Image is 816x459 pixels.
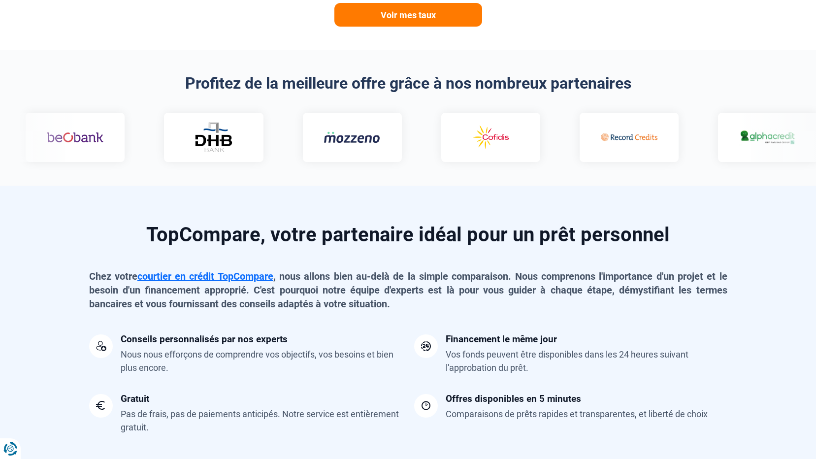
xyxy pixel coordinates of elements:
[462,123,519,152] img: Cofidis
[46,123,103,152] img: Beobank
[121,394,149,403] div: Gratuit
[121,407,402,434] div: Pas de frais, pas de paiements anticipés. Notre service est entièrement gratuit.
[446,407,708,421] div: Comparaisons de prêts rapides et transparentes, et liberté de choix
[446,334,557,344] div: Financement le même jour
[600,123,657,152] img: Record credits
[89,74,727,93] h2: Profitez de la meilleure offre grâce à nos nombreux partenaires
[446,348,727,374] div: Vos fonds peuvent être disponibles dans les 24 heures suivant l'approbation du prêt.
[194,122,233,152] img: DHB Bank
[121,348,402,374] div: Nous nous efforçons de comprendre vos objectifs, vos besoins et bien plus encore.
[137,270,273,282] a: courtier en crédit TopCompare
[446,394,581,403] div: Offres disponibles en 5 minutes
[89,225,727,245] h2: TopCompare, votre partenaire idéal pour un prêt personnel
[324,131,380,143] img: Mozzeno
[334,3,482,27] a: Voir mes taux
[121,334,288,344] div: Conseils personnalisés par nos experts
[89,269,727,311] p: Chez votre , nous allons bien au-delà de la simple comparaison. Nous comprenons l'importance d'un...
